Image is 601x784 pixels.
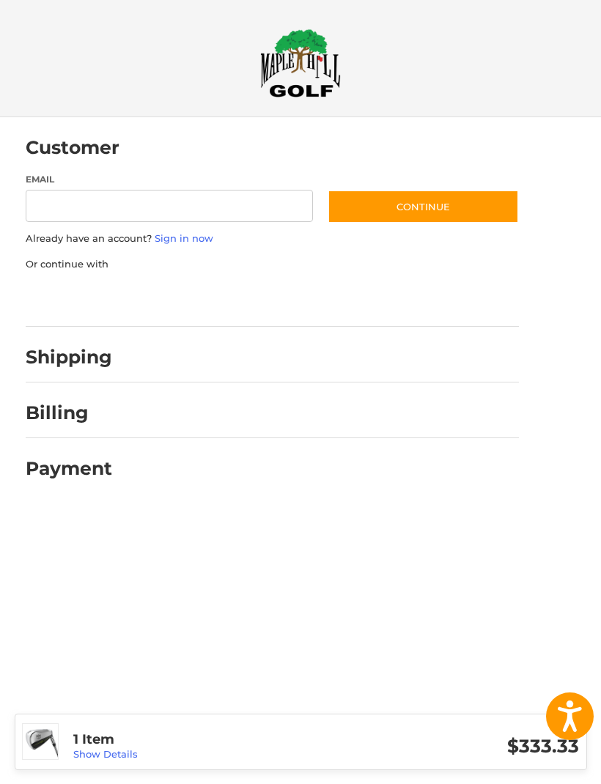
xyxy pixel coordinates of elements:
[26,136,119,159] h2: Customer
[269,286,379,312] iframe: PayPal-venmo
[23,724,58,759] img: Wilson Staff Launch Pad 2 Irons
[155,232,213,244] a: Sign in now
[73,748,138,760] a: Show Details
[260,29,341,97] img: Maple Hill Golf
[26,346,112,369] h2: Shipping
[326,735,579,758] h3: $333.33
[26,457,112,480] h2: Payment
[328,190,519,223] button: Continue
[21,286,130,312] iframe: PayPal-paypal
[26,257,519,272] p: Or continue with
[73,731,326,748] h3: 1 Item
[145,286,255,312] iframe: PayPal-paylater
[26,232,519,246] p: Already have an account?
[26,402,111,424] h2: Billing
[26,173,314,186] label: Email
